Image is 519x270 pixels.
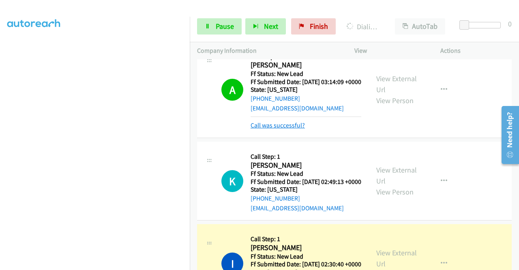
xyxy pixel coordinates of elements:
h1: K [221,170,243,192]
h5: Call Step: 1 [251,235,361,243]
a: [PHONE_NUMBER] [251,194,300,202]
h5: Ff Status: New Lead [251,170,361,178]
p: View [354,46,426,56]
div: Delay between calls (in seconds) [463,22,501,28]
h5: Ff Submitted Date: [DATE] 02:30:40 +0000 [251,260,361,268]
span: Pause [216,22,234,31]
h2: [PERSON_NAME] [251,60,359,70]
h5: Ff Submitted Date: [DATE] 03:14:09 +0000 [251,78,361,86]
h5: Ff Submitted Date: [DATE] 02:49:13 +0000 [251,178,361,186]
iframe: Resource Center [496,103,519,167]
a: View Person [376,187,414,197]
p: Actions [440,46,512,56]
a: Finish [291,18,336,35]
span: Next [264,22,278,31]
a: Call was successful? [251,121,305,129]
h1: A [221,79,243,101]
a: Pause [197,18,242,35]
a: [EMAIL_ADDRESS][DOMAIN_NAME] [251,204,344,212]
a: View Person [376,96,414,105]
h5: State: [US_STATE] [251,86,361,94]
h5: Ff Status: New Lead [251,70,361,78]
h2: [PERSON_NAME] [251,161,359,170]
a: [EMAIL_ADDRESS][DOMAIN_NAME] [251,104,344,112]
h5: Call Step: 1 [251,153,361,161]
button: AutoTab [395,18,445,35]
a: View External Url [376,248,417,268]
div: 0 [508,18,512,29]
h2: [PERSON_NAME] [251,243,359,253]
p: Company Information [197,46,340,56]
p: Dialing [PERSON_NAME] [347,21,380,32]
button: Next [245,18,286,35]
h5: State: [US_STATE] [251,186,361,194]
a: View External Url [376,165,417,186]
span: Finish [310,22,328,31]
h5: Ff Status: New Lead [251,253,361,261]
a: [PHONE_NUMBER] [251,95,300,102]
a: View External Url [376,74,417,94]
